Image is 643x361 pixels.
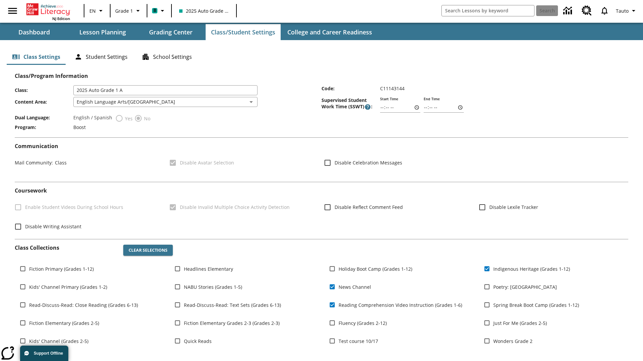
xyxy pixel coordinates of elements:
a: Notifications [596,2,613,19]
label: Start Time [380,97,398,102]
span: Headlines Elementary [184,265,233,272]
div: Class/Student Settings [7,49,636,65]
button: Boost Class color is teal. Change class color [149,5,169,17]
button: School Settings [136,49,197,65]
button: Dashboard [1,24,68,40]
span: Enable Student Videos During School Hours [25,204,123,211]
span: Disable Reflect Comment Feed [335,204,403,211]
a: Home [26,3,70,16]
span: Kids' Channel (Grades 2-5) [29,338,88,345]
span: Fiction Elementary Grades 2-3 (Grades 2-3) [184,320,280,327]
a: Data Center [559,2,578,20]
span: Class : [15,87,73,93]
input: Class [73,85,258,95]
h2: Class Collections [15,245,118,251]
button: College and Career Readiness [282,24,377,40]
span: Support Offline [34,351,63,356]
button: Clear Selections [123,245,173,256]
span: No [142,115,150,122]
label: End Time [424,97,440,102]
span: Grade 1 [115,7,133,14]
span: NJ Edition [52,16,70,21]
div: English Language Arts/[GEOGRAPHIC_DATA] [73,97,258,107]
span: Mail Community : [15,159,53,166]
button: Class Settings [7,49,66,65]
span: Class [53,159,67,166]
div: Home [26,2,70,21]
div: Coursework [15,188,628,233]
span: News Channel [339,283,371,290]
span: Fiction Elementary (Grades 2-5) [29,320,99,327]
span: Disable Lexile Tracker [489,204,538,211]
span: Holiday Boot Camp (Grades 1-12) [339,265,412,272]
h2: Communication [15,143,628,149]
span: Kids' Channel Primary (Grades 1-2) [29,283,107,290]
span: Boost [73,124,86,130]
button: Class/Student Settings [206,24,281,40]
span: Poetry: [GEOGRAPHIC_DATA] [493,283,557,290]
button: Profile/Settings [613,5,640,17]
span: Disable Celebration Messages [335,159,402,166]
a: Resource Center, Will open in new tab [578,2,596,20]
span: Content Area : [15,99,73,105]
h2: Course work [15,188,628,194]
button: Grade: Grade 1, Select a grade [113,5,145,17]
span: Disable Writing Assistant [25,223,81,230]
span: Read-Discuss-Read: Close Reading (Grades 6-13) [29,302,138,309]
span: Supervised Student Work Time (SSWT) : [321,97,380,110]
span: Fluency (Grades 2-12) [339,320,387,327]
span: Tauto [616,7,629,14]
span: EN [89,7,96,14]
button: Language: EN, Select a language [86,5,108,17]
span: Just For Me (Grades 2-5) [493,320,547,327]
span: Quick Reads [184,338,212,345]
button: Student Settings [69,49,133,65]
span: Disable Avatar Selection [180,159,234,166]
div: Class Collections [15,239,628,356]
div: Class/Program Information [15,79,628,132]
button: Lesson Planning [69,24,136,40]
button: Open side menu [3,1,22,21]
span: C11143144 [380,85,405,92]
span: Read-Discuss-Read: Text Sets (Grades 6-13) [184,302,281,309]
span: Dual Language : [15,114,73,121]
button: Support Offline [20,346,68,361]
span: Spring Break Boot Camp (Grades 1-12) [493,302,579,309]
span: Reading Comprehension Video Instruction (Grades 1-6) [339,302,462,309]
span: Fiction Primary (Grades 1-12) [29,265,94,272]
h2: Class/Program Information [15,73,628,79]
span: Test course 10/17 [339,338,378,345]
span: Yes [123,115,133,122]
span: NABU Stories (Grades 1-5) [184,283,242,290]
span: 2025 Auto Grade 1 A [179,7,229,14]
button: Grading Center [137,24,204,40]
span: Program : [15,124,73,130]
span: Code : [321,85,380,92]
span: Wonders Grade 2 [493,338,532,345]
button: Supervised Student Work Time is the timeframe when students can take LevelSet and when lessons ar... [364,104,371,110]
span: Indigenous Heritage (Grades 1-12) [493,265,570,272]
span: Disable Invalid Multiple Choice Activity Detection [180,204,290,211]
input: search field [442,5,534,16]
label: English / Spanish [73,114,112,122]
span: B [153,6,156,15]
div: Communication [15,143,628,176]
